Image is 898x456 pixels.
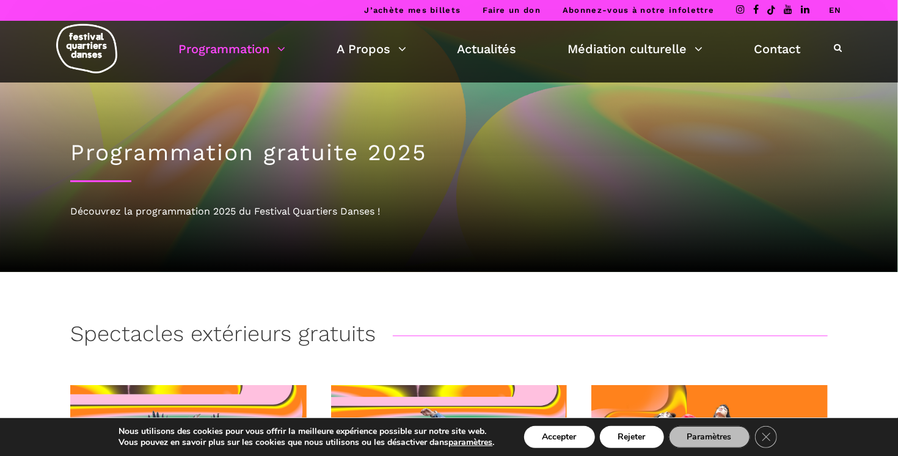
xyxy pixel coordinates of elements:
[448,437,492,448] button: paramètres
[568,39,703,59] a: Médiation culturelle
[70,204,828,219] div: Découvrez la programmation 2025 du Festival Quartiers Danses !
[483,6,541,15] a: Faire un don
[119,426,494,437] p: Nous utilisons des cookies pour vous offrir la meilleure expérience possible sur notre site web.
[337,39,406,59] a: A Propos
[56,24,117,73] img: logo-fqd-med
[364,6,461,15] a: J’achète mes billets
[754,39,800,59] a: Contact
[524,426,595,448] button: Accepter
[178,39,285,59] a: Programmation
[458,39,517,59] a: Actualités
[563,6,714,15] a: Abonnez-vous à notre infolettre
[755,426,777,448] button: Close GDPR Cookie Banner
[119,437,494,448] p: Vous pouvez en savoir plus sur les cookies que nous utilisons ou les désactiver dans .
[669,426,750,448] button: Paramètres
[70,321,376,351] h3: Spectacles extérieurs gratuits
[70,139,828,166] h1: Programmation gratuite 2025
[600,426,664,448] button: Rejeter
[829,6,842,15] a: EN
